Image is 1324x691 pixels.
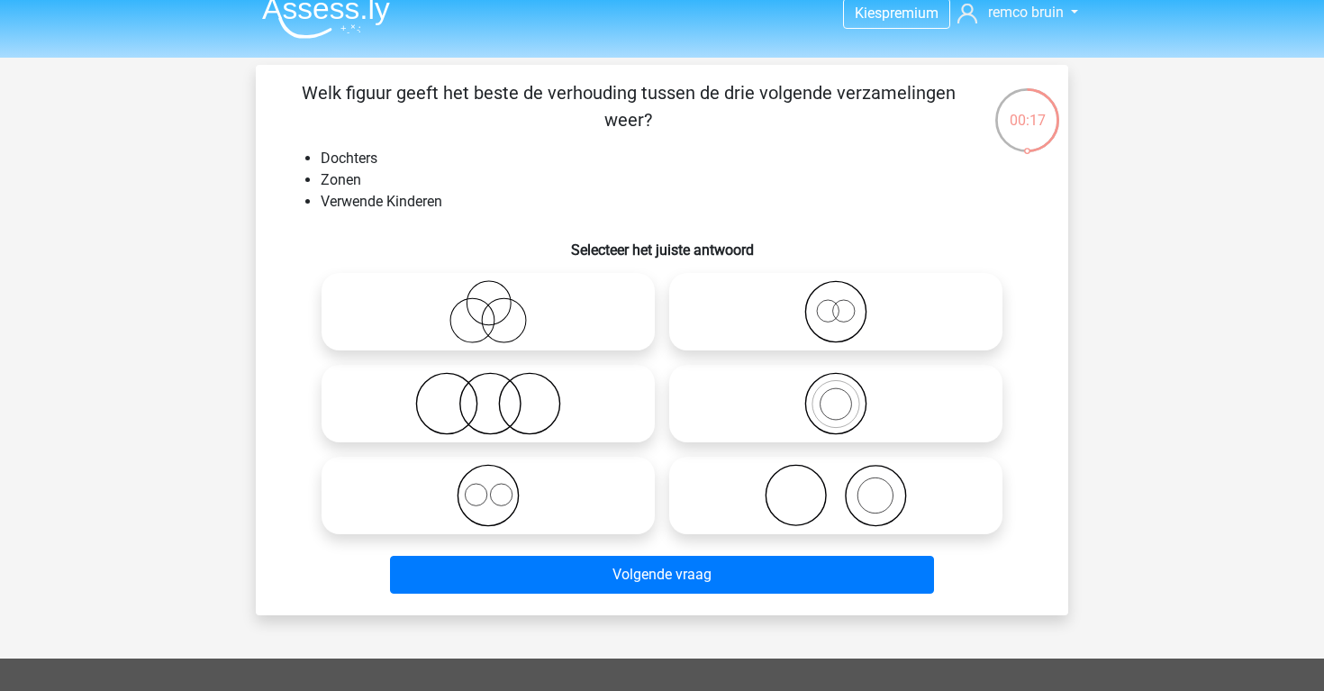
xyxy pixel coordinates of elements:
li: Dochters [321,148,1039,169]
span: remco bruin [988,4,1064,21]
li: Zonen [321,169,1039,191]
li: Verwende Kinderen [321,191,1039,213]
span: Kies [855,5,882,22]
span: premium [882,5,939,22]
a: Kiespremium [844,1,949,25]
h6: Selecteer het juiste antwoord [285,227,1039,259]
a: remco bruin [950,2,1076,23]
button: Volgende vraag [390,556,935,594]
div: 00:17 [993,86,1061,132]
p: Welk figuur geeft het beste de verhouding tussen de drie volgende verzamelingen weer? [285,79,972,133]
